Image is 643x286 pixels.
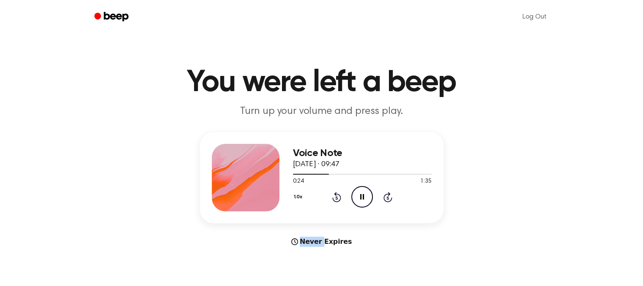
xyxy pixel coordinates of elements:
[293,190,306,204] button: 1.0x
[420,177,431,186] span: 1:35
[105,67,538,98] h1: You were left a beep
[293,177,304,186] span: 0:24
[293,161,339,168] span: [DATE] · 09:47
[159,105,484,119] p: Turn up your volume and press play.
[200,237,443,247] div: Never Expires
[88,9,136,25] a: Beep
[514,7,555,27] a: Log Out
[293,148,432,159] h3: Voice Note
